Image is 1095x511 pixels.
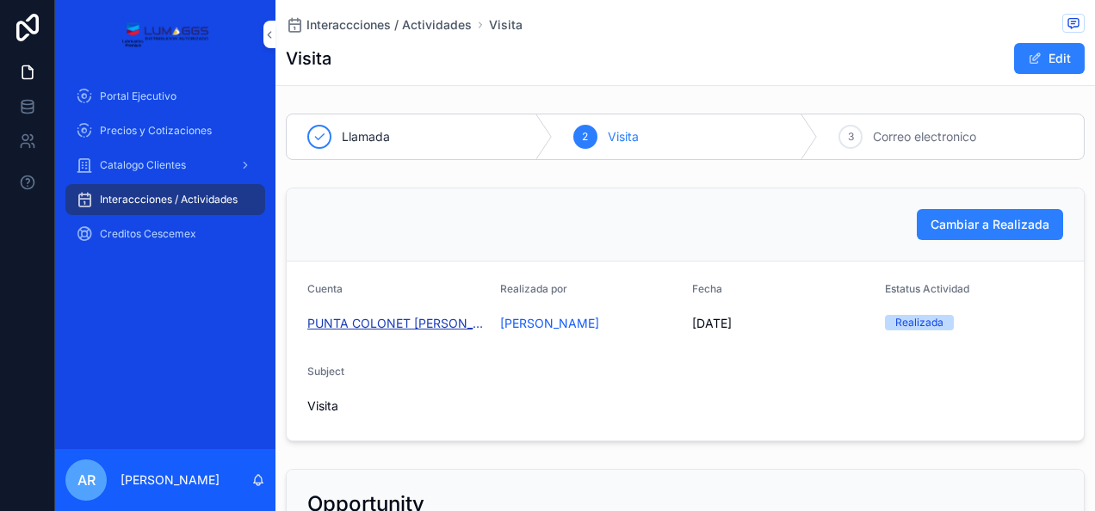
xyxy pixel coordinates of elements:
span: Precios y Cotizaciones [100,124,212,138]
span: Correo electronico [873,128,976,145]
a: Precios y Cotizaciones [65,115,265,146]
a: Catalogo Clientes [65,150,265,181]
a: PUNTA COLONET [PERSON_NAME] SPR DE [GEOGRAPHIC_DATA] [307,315,486,332]
div: scrollable content [55,69,275,272]
button: Cambiar a Realizada [917,209,1063,240]
span: Cambiar a Realizada [931,216,1049,233]
div: Realizada [895,315,943,330]
a: Creditos Cescemex [65,219,265,249]
span: Cuenta [307,282,343,295]
a: Portal Ejecutivo [65,81,265,112]
span: Creditos Cescemex [100,227,196,241]
span: Llamada [342,128,390,145]
span: Interaccciones / Actividades [306,16,472,34]
span: Visita [608,128,639,145]
a: [PERSON_NAME] [500,315,599,332]
span: Subject [307,365,344,378]
span: Portal Ejecutivo [100,89,176,103]
span: Catalogo Clientes [100,158,186,172]
span: 3 [848,130,854,144]
span: Interaccciones / Actividades [100,193,238,206]
span: Visita [307,397,1063,415]
a: Visita [489,16,523,34]
img: App logo [121,21,208,48]
span: AR [77,470,96,490]
button: Edit [1014,43,1085,74]
h1: Visita [286,46,331,71]
a: Interaccciones / Actividades [286,16,472,34]
a: Interaccciones / Actividades [65,184,265,215]
span: Realizada por [500,282,567,295]
span: 2 [582,130,588,144]
span: Fecha [692,282,722,295]
p: [PERSON_NAME] [121,471,220,489]
span: [DATE] [692,315,871,332]
span: Estatus Actividad [885,282,969,295]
